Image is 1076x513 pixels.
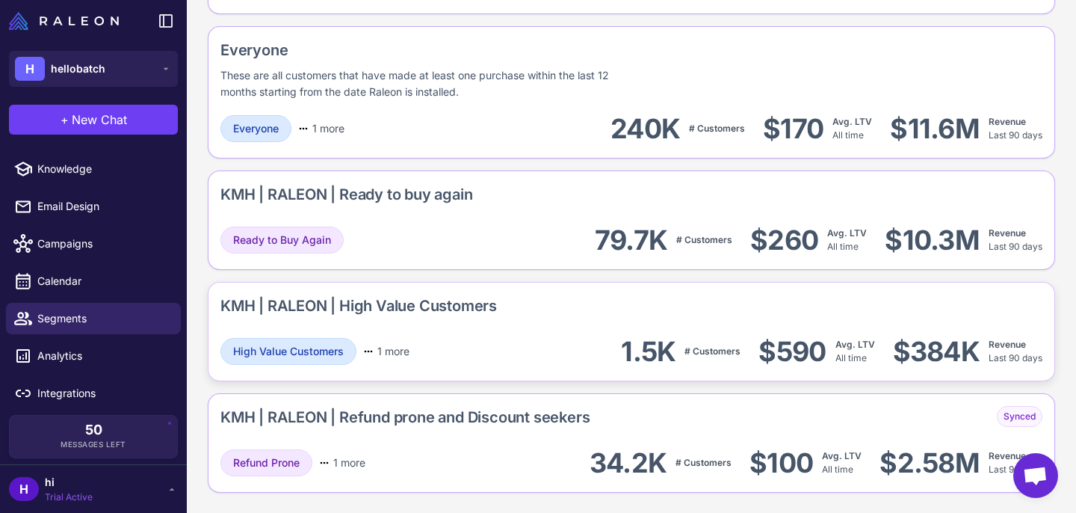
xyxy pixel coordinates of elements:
div: $10.3M [885,224,980,257]
div: All time [827,227,867,254]
div: 240K [610,112,680,146]
span: Trial Active [45,491,93,504]
span: Revenue [989,450,1026,461]
span: + [61,111,69,129]
span: Avg. LTV [822,450,862,461]
span: Integrations [37,385,169,402]
span: Calendar [37,273,169,289]
a: Campaigns [6,228,181,259]
span: Email Design [37,198,169,215]
a: Analytics [6,340,181,372]
div: All time [822,449,862,476]
div: 79.7K [595,224,667,257]
div: H [9,477,39,501]
div: KMH | RALEON | Ready to buy again [220,183,472,206]
div: $11.6M [890,112,980,146]
div: $384K [893,335,980,369]
span: Messages Left [61,439,126,450]
button: Hhellobatch [9,51,178,87]
span: Campaigns [37,236,169,252]
span: Revenue [989,116,1026,127]
span: Avg. LTV [832,116,872,127]
div: $590 [758,335,826,369]
button: +New Chat [9,105,178,135]
span: Analytics [37,348,169,364]
div: Last 90 days [989,115,1042,142]
span: # Customers [675,457,732,468]
span: hellobatch [51,61,105,77]
a: Calendar [6,265,181,297]
span: Everyone [233,120,279,137]
div: Everyone [220,39,850,61]
span: hi [45,474,93,491]
div: Synced [997,406,1042,427]
div: Last 90 days [989,338,1042,365]
button: 1 more [291,115,350,142]
div: These are all customers that have made at least one purchase within the last 12 months starting f... [220,67,640,100]
a: Knowledge [6,153,181,185]
span: # Customers [676,234,732,245]
div: 1.5K [621,335,675,369]
div: Last 90 days [989,449,1042,476]
span: Revenue [989,339,1026,350]
a: Raleon Logo [9,12,125,30]
button: 1 more [312,449,371,476]
div: All time [832,115,872,142]
span: # Customers [684,345,740,357]
div: $100 [749,446,813,480]
div: KMH | RALEON | Refund prone and Discount seekers [220,406,590,428]
div: 34.2K [590,446,667,480]
span: Ready to Buy Again [233,232,331,248]
span: Segments [37,310,169,327]
span: 50 [85,423,102,437]
span: Revenue [989,227,1026,239]
div: KMH | RALEON | High Value Customers [220,295,497,317]
span: Avg. LTV [827,227,867,239]
span: Avg. LTV [835,339,875,350]
a: Email Design [6,191,181,222]
span: High Value Customers [233,343,344,360]
a: Integrations [6,378,181,409]
div: $2.58M [879,446,980,480]
img: Raleon Logo [9,12,119,30]
span: New Chat [72,111,127,129]
div: H [15,57,45,81]
div: Last 90 days [989,227,1042,254]
button: 1 more [356,338,415,365]
span: Knowledge [37,161,169,177]
div: $260 [750,224,818,257]
span: Refund Prone [233,455,300,471]
span: # Customers [689,123,745,134]
div: Open chat [1013,453,1058,498]
a: Segments [6,303,181,334]
div: All time [835,338,875,365]
div: $170 [763,112,823,146]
